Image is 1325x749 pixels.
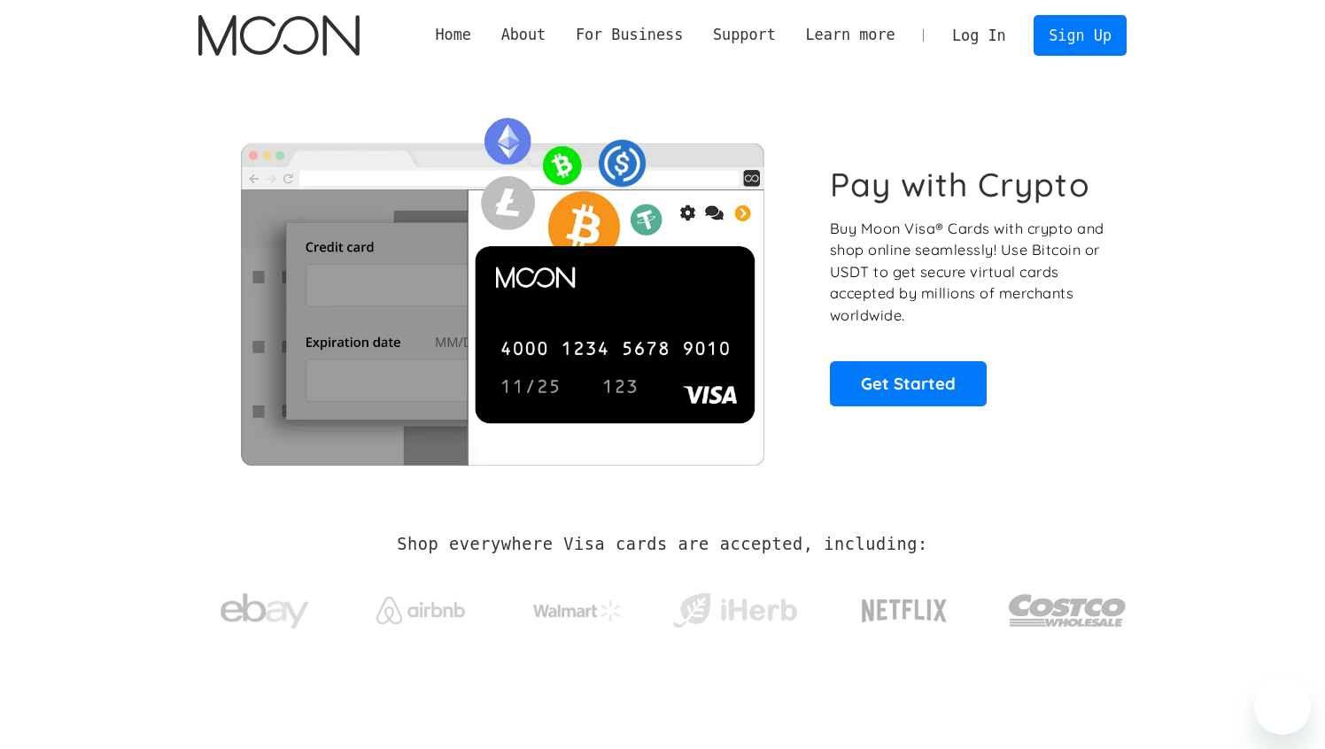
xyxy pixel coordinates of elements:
[576,24,683,46] div: For Business
[221,583,309,639] img: ebay
[501,24,546,46] div: About
[421,24,486,46] a: Home
[830,218,1107,327] p: Buy Moon Visa® Cards with crypto and shop online seamlessly! Use Bitcoin or USDT to get secure vi...
[486,24,561,46] div: About
[830,361,987,405] a: Get Started
[1034,15,1126,55] a: Sign Up
[198,15,359,56] img: Moon Logo
[1008,560,1127,652] a: Costco
[830,165,1090,205] h1: Pay with Crypto
[825,571,984,642] a: Netflix
[669,588,801,634] img: iHerb
[1008,577,1127,644] img: Costco
[198,566,330,648] a: ebay
[198,15,359,56] a: home
[698,24,790,46] div: Support
[860,589,949,633] img: Netflix
[198,105,805,465] img: Moon Cards let you spend your crypto anywhere Visa is accepted.
[1254,678,1311,735] iframe: Кнопка запуска окна обмена сообщениями
[355,579,487,633] a: Airbnb
[512,583,644,630] a: Walmart
[805,24,895,46] div: Learn more
[397,535,927,554] h2: Shop everywhere Visa cards are accepted, including:
[791,24,910,46] div: Learn more
[713,24,776,46] div: Support
[561,24,698,46] div: For Business
[669,570,801,643] a: iHerb
[937,16,1020,55] a: Log In
[533,600,622,622] img: Walmart
[376,597,465,624] img: Airbnb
